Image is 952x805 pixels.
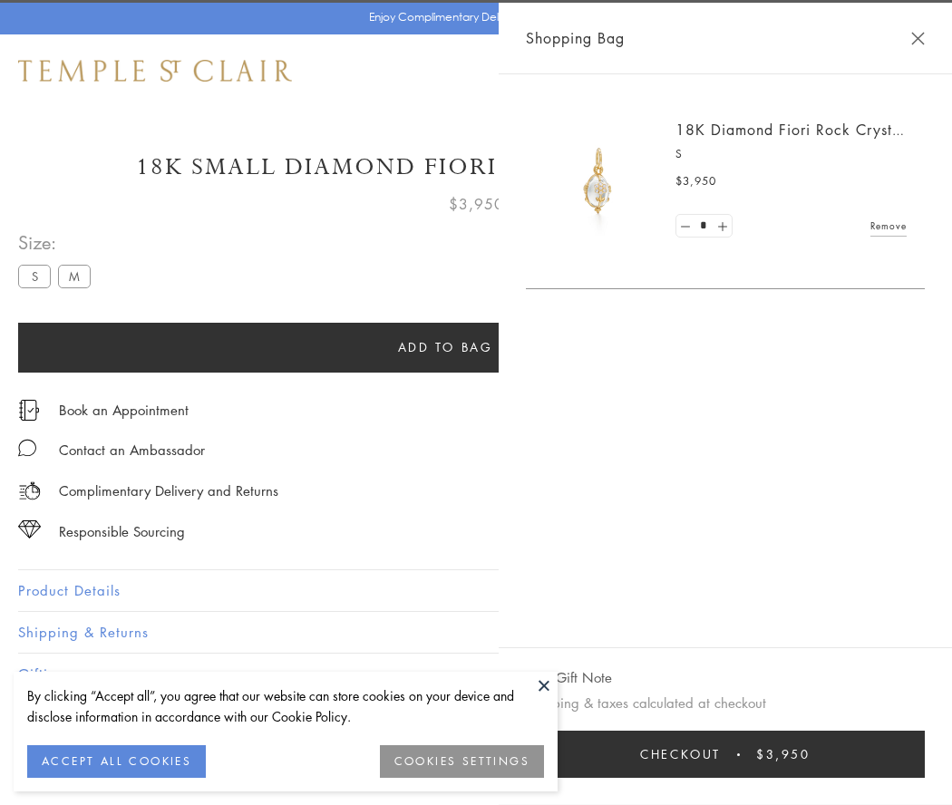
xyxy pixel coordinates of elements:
div: Contact an Ambassador [59,439,205,461]
img: icon_appointment.svg [18,400,40,421]
p: Complimentary Delivery and Returns [59,480,278,502]
h1: 18K Small Diamond Fiori Rock Crystal Amulet [18,151,934,183]
a: Remove [870,216,907,236]
button: Shipping & Returns [18,612,934,653]
img: P51889-E11FIORI [544,127,653,236]
button: ACCEPT ALL COOKIES [27,745,206,778]
span: $3,950 [675,172,716,190]
div: By clicking “Accept all”, you agree that our website can store cookies on your device and disclos... [27,685,544,727]
button: Product Details [18,570,934,611]
span: $3,950 [756,744,811,764]
label: M [58,265,91,287]
p: Shipping & taxes calculated at checkout [526,692,925,714]
img: icon_sourcing.svg [18,520,41,538]
label: S [18,265,51,287]
span: $3,950 [449,192,504,216]
span: Shopping Bag [526,26,625,50]
p: S [675,145,907,163]
p: Enjoy Complimentary Delivery & Returns [369,8,575,26]
button: Checkout $3,950 [526,731,925,778]
button: Add Gift Note [526,666,612,689]
span: Size: [18,228,98,257]
img: MessageIcon-01_2.svg [18,439,36,457]
a: Book an Appointment [59,400,189,420]
div: Responsible Sourcing [59,520,185,543]
button: Add to bag [18,323,872,373]
img: Temple St. Clair [18,60,292,82]
span: Add to bag [398,337,493,357]
img: icon_delivery.svg [18,480,41,502]
a: Set quantity to 0 [676,215,695,238]
a: Set quantity to 2 [713,215,731,238]
button: Close Shopping Bag [911,32,925,45]
button: COOKIES SETTINGS [380,745,544,778]
span: Checkout [640,744,721,764]
button: Gifting [18,654,934,694]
